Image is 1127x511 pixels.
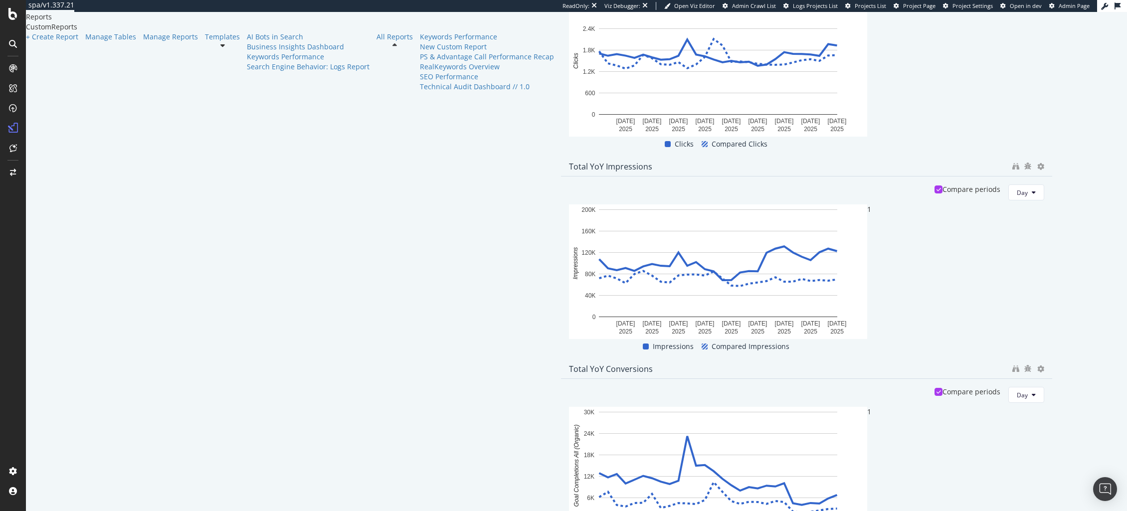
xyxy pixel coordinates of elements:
text: 2025 [751,329,764,336]
text: 1.8K [583,47,595,54]
text: 2025 [777,126,791,133]
text: 0 [592,314,596,321]
text: [DATE] [828,118,847,125]
text: [DATE] [669,321,688,328]
span: Admin Page [1059,2,1090,9]
text: 2.4K [583,25,595,32]
text: [DATE] [828,321,847,328]
text: 2025 [725,329,738,336]
div: All Reports [376,32,413,42]
text: 2025 [698,126,712,133]
a: Keywords Performance [247,52,370,62]
text: [DATE] [696,118,715,125]
span: Projects List [855,2,886,9]
div: Compare periods [942,387,1000,397]
div: 1 [867,407,871,417]
text: [DATE] [669,118,688,125]
div: 1 [867,204,871,214]
text: 2025 [619,329,632,336]
text: 2025 [830,329,844,336]
div: binoculars [1012,163,1019,170]
span: Compared Impressions [712,341,789,352]
div: Keywords Performance [420,32,554,42]
svg: A chart. [569,2,867,137]
text: [DATE] [749,118,767,125]
a: RealKeywords Overview [420,62,554,72]
a: Business Insights Dashboard [247,42,370,52]
button: Day [1008,184,1044,200]
div: ReadOnly: [563,2,589,10]
div: Open Intercom Messenger [1093,477,1117,501]
a: Technical Audit Dashboard // 1.0 [420,82,554,92]
button: Day [1008,387,1044,403]
div: bug [1024,163,1032,170]
div: Total YoY ImpressionsCompare periodsDayA chart.1ImpressionsCompared Impressions [561,157,1052,359]
a: Search Engine Behavior: Logs Report [247,62,370,72]
span: Logs Projects List [793,2,838,9]
text: 40K [585,292,595,299]
span: Open in dev [1010,2,1042,9]
a: Project Page [894,2,936,10]
text: [DATE] [643,321,662,328]
text: 2025 [698,329,712,336]
a: Project Settings [943,2,993,10]
text: [DATE] [801,118,820,125]
text: 2025 [672,126,685,133]
text: 2025 [777,329,791,336]
text: 2025 [830,126,844,133]
a: AI Bots in Search [247,32,370,42]
span: Project Settings [952,2,993,9]
text: [DATE] [696,321,715,328]
text: 200K [581,206,595,213]
span: Day [1017,391,1028,399]
text: [DATE] [616,118,635,125]
a: Manage Tables [85,32,136,42]
div: Viz Debugger: [604,2,640,10]
text: [DATE] [616,321,635,328]
text: [DATE] [775,321,794,328]
a: + Create Report [26,32,78,42]
a: SEO Performance [420,72,554,82]
a: PS & Advantage Call Performance Recap [420,52,554,62]
text: 18K [584,452,594,459]
div: Compare periods [942,184,1000,194]
span: Compared Clicks [712,138,767,150]
text: 2025 [645,329,659,336]
text: 2025 [804,126,817,133]
a: New Custom Report [420,42,554,52]
div: CustomReports [26,22,561,32]
a: Admin Crawl List [723,2,776,10]
text: 30K [584,409,594,416]
text: 12K [584,473,594,480]
svg: A chart. [569,204,867,339]
text: 2025 [619,126,632,133]
span: Open Viz Editor [674,2,715,9]
text: [DATE] [643,118,662,125]
a: Manage Reports [143,32,198,42]
text: 2025 [645,126,659,133]
span: Project Page [903,2,936,9]
text: 24K [584,430,594,437]
text: 80K [585,271,595,278]
div: Total YoY Conversions [569,364,653,374]
text: [DATE] [722,321,741,328]
span: Day [1017,188,1028,197]
a: Open Viz Editor [664,2,715,10]
text: Goal Completions All (Organic) [573,425,580,507]
text: Clicks [572,53,579,69]
text: 120K [581,249,595,256]
a: Templates [205,32,240,42]
text: 2025 [725,126,738,133]
a: Open in dev [1000,2,1042,10]
text: 6K [587,495,594,502]
span: Admin Crawl List [732,2,776,9]
a: Logs Projects List [783,2,838,10]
